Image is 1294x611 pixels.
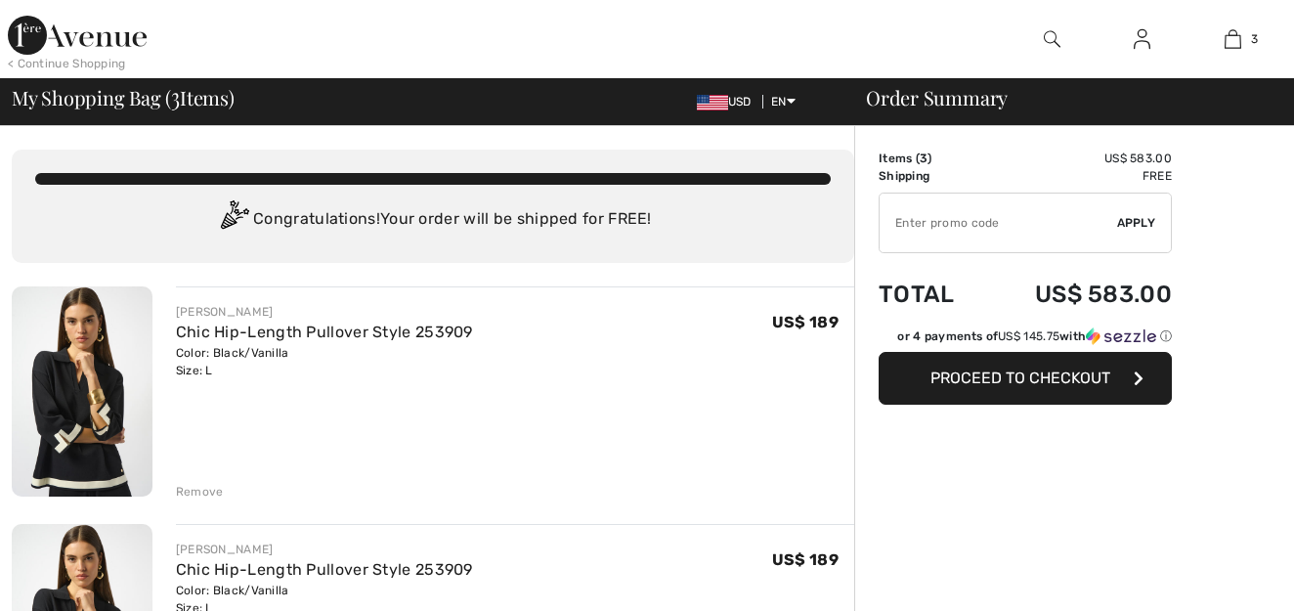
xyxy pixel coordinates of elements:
[697,95,728,110] img: US Dollar
[983,150,1172,167] td: US$ 583.00
[771,95,796,109] span: EN
[176,323,473,341] a: Chic Hip-Length Pullover Style 253909
[998,329,1059,343] span: US$ 145.75
[772,313,839,331] span: US$ 189
[1086,327,1156,345] img: Sezzle
[772,550,839,569] span: US$ 189
[697,95,759,109] span: USD
[176,303,473,321] div: [PERSON_NAME]
[8,16,147,55] img: 1ère Avenue
[930,369,1110,387] span: Proceed to Checkout
[176,560,473,579] a: Chic Hip-Length Pullover Style 253909
[1044,27,1060,51] img: search the website
[983,167,1172,185] td: Free
[1251,30,1258,48] span: 3
[1134,27,1150,51] img: My Info
[1118,27,1166,52] a: Sign In
[879,150,983,167] td: Items ( )
[1188,27,1277,51] a: 3
[920,152,927,165] span: 3
[879,327,1172,352] div: or 4 payments ofUS$ 145.75withSezzle Click to learn more about Sezzle
[176,483,224,501] div: Remove
[12,88,235,108] span: My Shopping Bag ( Items)
[12,286,152,497] img: Chic Hip-Length Pullover Style 253909
[1225,27,1241,51] img: My Bag
[879,261,983,327] td: Total
[8,55,126,72] div: < Continue Shopping
[897,327,1172,345] div: or 4 payments of with
[983,261,1172,327] td: US$ 583.00
[171,83,180,109] span: 3
[842,88,1282,108] div: Order Summary
[879,167,983,185] td: Shipping
[176,541,473,558] div: [PERSON_NAME]
[1117,214,1156,232] span: Apply
[35,200,831,240] div: Congratulations! Your order will be shipped for FREE!
[176,344,473,379] div: Color: Black/Vanilla Size: L
[879,352,1172,405] button: Proceed to Checkout
[214,200,253,240] img: Congratulation2.svg
[880,194,1117,252] input: Promo code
